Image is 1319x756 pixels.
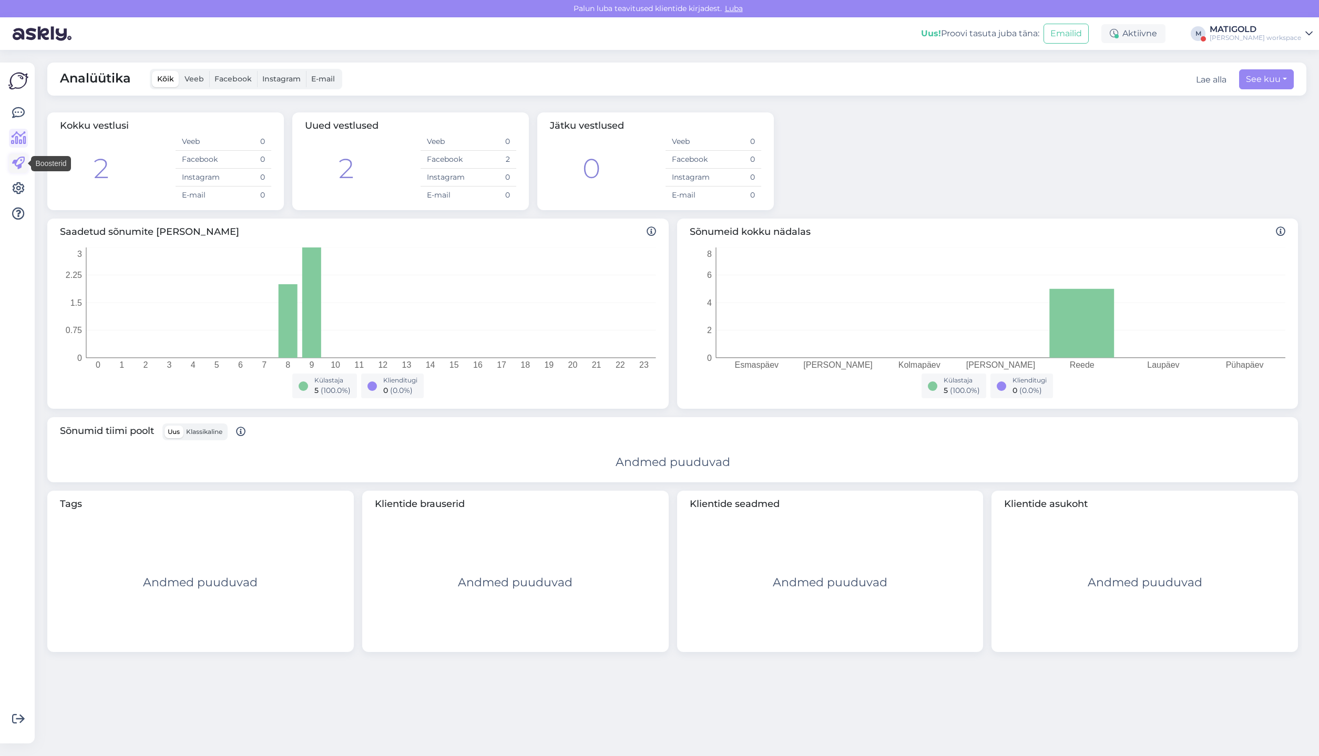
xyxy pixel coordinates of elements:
span: 5 [944,386,948,395]
span: 0 [383,386,388,395]
span: Kõik [157,74,174,84]
span: Klientide seadmed [690,497,971,511]
tspan: 6 [238,360,243,369]
td: Instagram [176,169,223,187]
td: E-mail [176,187,223,204]
tspan: [PERSON_NAME] [966,360,1035,370]
td: 0 [468,187,516,204]
tspan: 0 [77,354,82,363]
div: Andmed puuduvad [143,574,258,591]
tspan: Kolmapäev [898,360,940,369]
tspan: 8 [285,360,290,369]
span: Kokku vestlusi [60,120,129,131]
td: 0 [223,133,271,151]
tspan: 20 [568,360,578,369]
div: 2 [339,148,354,189]
span: ( 0.0 %) [1019,386,1042,395]
span: Facebook [214,74,252,84]
div: Aktiivne [1101,24,1165,43]
div: M [1191,26,1205,41]
tspan: 0.75 [66,326,82,335]
tspan: 3 [77,250,82,258]
div: Klienditugi [383,376,417,385]
tspan: 5 [214,360,219,369]
div: Andmed puuduvad [616,453,730,471]
tspan: 2.25 [66,271,82,279]
tspan: 19 [544,360,554,369]
td: Veeb [176,133,223,151]
tspan: Esmaspäev [734,360,779,369]
td: 0 [223,187,271,204]
tspan: 21 [592,360,601,369]
td: E-mail [421,187,468,204]
tspan: 6 [707,271,712,279]
tspan: 2 [707,326,712,335]
tspan: 1 [119,360,124,369]
div: 2 [94,148,109,189]
span: Instagram [262,74,301,84]
div: 0 [582,148,600,189]
span: Uued vestlused [305,120,379,131]
tspan: 18 [520,360,530,369]
td: 0 [713,169,761,187]
div: Andmed puuduvad [773,574,887,591]
div: Boosterid [31,156,70,171]
span: Jätku vestlused [550,120,624,131]
td: 0 [713,151,761,169]
div: [PERSON_NAME] workspace [1210,34,1301,42]
span: Sõnumid tiimi poolt [60,423,246,440]
div: Klienditugi [1013,376,1047,385]
tspan: [PERSON_NAME] [803,360,872,370]
span: Veeb [185,74,204,84]
td: 0 [223,169,271,187]
span: Luba [722,4,746,13]
tspan: 8 [707,250,712,258]
button: Lae alla [1196,74,1226,86]
tspan: 9 [309,360,314,369]
tspan: 12 [378,360,387,369]
span: Uus [168,428,180,436]
tspan: 4 [191,360,196,369]
tspan: 0 [707,354,712,363]
td: 0 [468,133,516,151]
span: Klientide brauserid [375,497,656,511]
tspan: 15 [449,360,459,369]
div: Proovi tasuta juba täna: [921,27,1039,40]
td: Instagram [666,169,713,187]
td: 0 [713,133,761,151]
div: Külastaja [944,376,980,385]
tspan: 14 [426,360,435,369]
button: See kuu [1239,69,1294,89]
span: Saadetud sõnumite [PERSON_NAME] [60,225,656,239]
b: Uus! [921,28,941,38]
td: Veeb [666,133,713,151]
td: 2 [468,151,516,169]
span: 0 [1013,386,1017,395]
div: Külastaja [314,376,351,385]
tspan: 2 [143,360,148,369]
tspan: 0 [96,360,100,369]
a: MATIGOLD[PERSON_NAME] workspace [1210,25,1313,42]
tspan: 7 [262,360,267,369]
span: Sõnumeid kokku nädalas [690,225,1286,239]
td: 0 [223,151,271,169]
tspan: 1.5 [70,298,82,307]
span: Tags [60,497,341,511]
span: E-mail [311,74,335,84]
tspan: Pühapäev [1226,360,1264,369]
tspan: 16 [473,360,483,369]
span: Klientide asukoht [1004,497,1285,511]
td: E-mail [666,187,713,204]
td: Instagram [421,169,468,187]
tspan: 13 [402,360,412,369]
div: MATIGOLD [1210,25,1301,34]
tspan: 17 [497,360,506,369]
span: Analüütika [60,69,131,89]
img: Askly Logo [8,71,28,91]
span: Klassikaline [186,428,222,436]
tspan: Laupäev [1147,360,1179,369]
span: ( 100.0 %) [950,386,980,395]
td: Facebook [421,151,468,169]
tspan: 4 [707,298,712,307]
